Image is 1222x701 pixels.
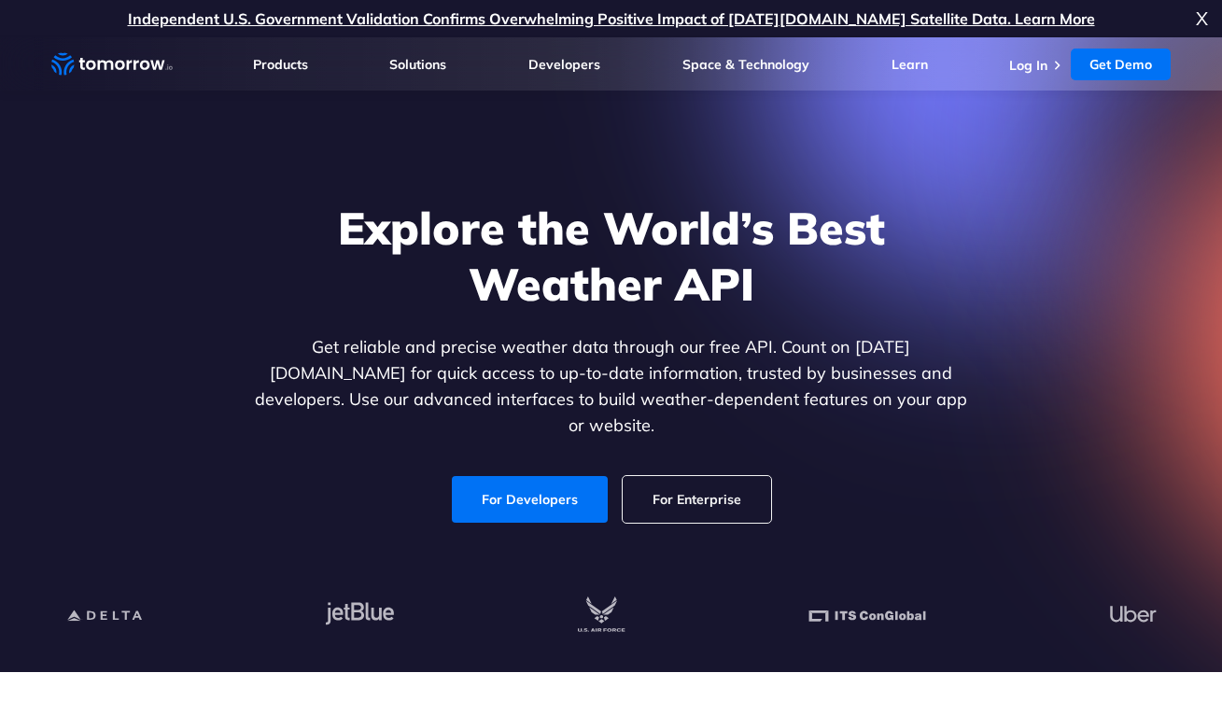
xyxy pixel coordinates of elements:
a: Space & Technology [682,56,809,73]
a: Solutions [389,56,446,73]
a: Home link [51,50,173,78]
a: Learn [892,56,928,73]
a: Developers [528,56,600,73]
p: Get reliable and precise weather data through our free API. Count on [DATE][DOMAIN_NAME] for quic... [251,334,972,439]
a: For Enterprise [623,476,771,523]
a: For Developers [452,476,608,523]
a: Log In [1009,57,1047,74]
h1: Explore the World’s Best Weather API [251,200,972,312]
a: Products [253,56,308,73]
a: Independent U.S. Government Validation Confirms Overwhelming Positive Impact of [DATE][DOMAIN_NAM... [128,9,1095,28]
a: Get Demo [1071,49,1171,80]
